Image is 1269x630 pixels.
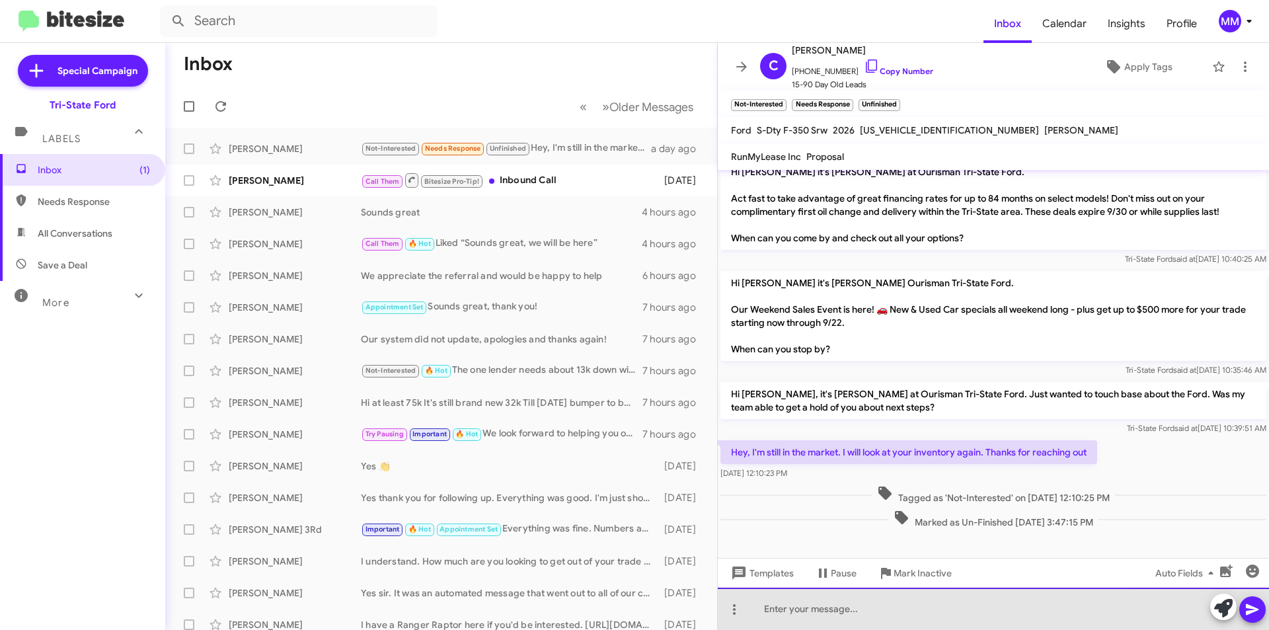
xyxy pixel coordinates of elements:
span: Apply Tags [1124,55,1173,79]
a: Profile [1156,5,1208,43]
span: Tri-State Ford [DATE] 10:35:46 AM [1126,365,1266,375]
div: [PERSON_NAME] [229,174,361,187]
span: 🔥 Hot [408,239,431,248]
div: Sounds great [361,206,642,219]
span: « [580,98,587,115]
button: Templates [718,561,804,585]
span: Appointment Set [440,525,498,533]
span: Ford [731,124,751,136]
button: MM [1208,10,1254,32]
div: [PERSON_NAME] [229,301,361,314]
span: More [42,297,69,309]
a: Insights [1097,5,1156,43]
div: I understand. How much are you looking to get out of your trade in? I can see if we can put a num... [361,555,658,568]
small: Not-Interested [731,99,787,111]
div: We appreciate the referral and would be happy to help [361,269,642,282]
div: [PERSON_NAME] 3Rd [229,523,361,536]
button: Apply Tags [1070,55,1206,79]
span: [US_VEHICLE_IDENTIFICATION_NUMBER] [860,124,1039,136]
p: Hi [PERSON_NAME], it's [PERSON_NAME] at Ourisman Tri-State Ford. Just wanted to touch base about ... [720,382,1266,419]
div: Everything was fine. Numbers are the issue. My trade has alot of negative equity. [361,522,658,537]
h1: Inbox [184,54,233,75]
div: Tri-State Ford [50,98,116,112]
div: [PERSON_NAME] [229,459,361,473]
span: Bitesize Pro-Tip! [424,177,479,186]
button: Mark Inactive [867,561,962,585]
div: 7 hours ago [642,396,707,409]
div: Sounds great, thank you! [361,299,642,315]
div: [PERSON_NAME] [229,586,361,600]
span: Important [365,525,400,533]
span: Call Them [365,239,400,248]
span: [PHONE_NUMBER] [792,58,933,78]
span: Save a Deal [38,258,87,272]
span: RunMyLease Inc [731,151,801,163]
div: MM [1219,10,1241,32]
div: [PERSON_NAME] [229,364,361,377]
div: [PERSON_NAME] [229,237,361,251]
small: Needs Response [792,99,853,111]
span: All Conversations [38,227,112,240]
span: Auto Fields [1155,561,1219,585]
span: 2026 [833,124,855,136]
span: Try Pausing [365,430,404,438]
button: Auto Fields [1145,561,1229,585]
span: Marked as Un-Finished [DATE] 3:47:15 PM [888,510,1098,529]
div: [DATE] [658,491,707,504]
span: Call Them [365,177,400,186]
div: [DATE] [658,174,707,187]
p: Hi [PERSON_NAME] it's [PERSON_NAME] Ourisman Tri-State Ford. Our Weekend Sales Event is here! 🚗 N... [720,271,1266,361]
button: Next [594,93,701,120]
div: Inbound Call [361,172,658,188]
div: [DATE] [658,459,707,473]
span: [PERSON_NAME] [1044,124,1118,136]
div: 7 hours ago [642,333,707,346]
span: Needs Response [38,195,150,208]
span: said at [1173,254,1196,264]
span: Tagged as 'Not-Interested' on [DATE] 12:10:25 PM [872,485,1115,504]
div: [DATE] [658,586,707,600]
p: Hi [PERSON_NAME] it's [PERSON_NAME] at Ourisman Tri-State Ford. Act fast to take advantage of gre... [720,160,1266,250]
span: said at [1173,365,1196,375]
span: Inbox [38,163,150,177]
span: S-Dty F-350 Srw [757,124,827,136]
a: Copy Number [864,66,933,76]
a: Inbox [983,5,1032,43]
a: Special Campaign [18,55,148,87]
span: [DATE] 12:10:23 PM [720,468,787,478]
div: 4 hours ago [642,206,707,219]
button: Pause [804,561,867,585]
span: 15-90 Day Old Leads [792,78,933,91]
div: Yes 👏 [361,459,658,473]
span: 🔥 Hot [425,366,447,375]
div: 7 hours ago [642,301,707,314]
span: (1) [139,163,150,177]
div: We look forward to helping you out. Just let us know [361,426,642,442]
div: 7 hours ago [642,364,707,377]
span: Proposal [806,151,844,163]
span: Tri-State Ford [DATE] 10:40:25 AM [1125,254,1266,264]
div: 6 hours ago [642,269,707,282]
div: Yes thank you for following up. Everything was good. I'm just shopping around a little. [361,491,658,504]
div: Yes sir. It was an automated message that went out to all of our customers in our database. [361,586,658,600]
span: Labels [42,133,81,145]
div: Liked “Sounds great, we will be here” [361,236,642,251]
div: 7 hours ago [642,428,707,441]
div: Our system did not update, apologies and thanks again! [361,333,642,346]
a: Calendar [1032,5,1097,43]
div: Hi at least 75k It's still brand new 32k Till [DATE] bumper to bumper warranty [361,396,642,409]
div: The one lender needs about 13k down with the negative equity to purchase the 2019 [361,363,642,378]
p: Hey, I'm still in the market. I will look at your inventory again. Thanks for reaching out [720,440,1097,464]
span: Important [412,430,447,438]
div: [PERSON_NAME] [229,491,361,504]
span: Needs Response [425,144,481,153]
div: [PERSON_NAME] [229,555,361,568]
div: 4 hours ago [642,237,707,251]
span: Pause [831,561,857,585]
span: Tri-State Ford [DATE] 10:39:51 AM [1127,423,1266,433]
button: Previous [572,93,595,120]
